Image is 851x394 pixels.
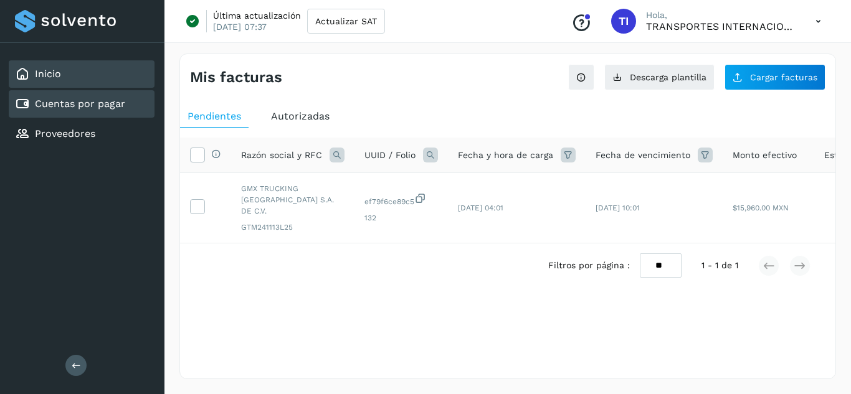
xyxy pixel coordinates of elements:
[241,149,322,162] span: Razón social y RFC
[733,204,789,212] span: $15,960.00 MXN
[9,90,155,118] div: Cuentas por pagar
[35,128,95,139] a: Proveedores
[604,64,715,90] button: Descarga plantilla
[458,204,503,212] span: [DATE] 04:01
[9,60,155,88] div: Inicio
[458,149,553,162] span: Fecha y hora de carga
[315,17,377,26] span: Actualizar SAT
[241,183,345,217] span: GMX TRUCKING [GEOGRAPHIC_DATA] S.A. DE C.V.
[188,110,241,122] span: Pendientes
[213,21,267,32] p: [DATE] 07:37
[646,10,796,21] p: Hola,
[596,204,640,212] span: [DATE] 10:01
[364,212,438,223] span: 132
[35,68,61,80] a: Inicio
[364,149,416,162] span: UUID / Folio
[750,73,817,82] span: Cargar facturas
[701,259,738,272] span: 1 - 1 de 1
[213,10,301,21] p: Última actualización
[364,192,438,207] span: ef79f6ce89c5
[190,68,282,87] h4: Mis facturas
[646,21,796,32] p: TRANSPORTES INTERNACIONALES GMX SA DE CV
[271,110,330,122] span: Autorizadas
[548,259,630,272] span: Filtros por página :
[733,149,797,162] span: Monto efectivo
[307,9,385,34] button: Actualizar SAT
[596,149,690,162] span: Fecha de vencimiento
[725,64,825,90] button: Cargar facturas
[35,98,125,110] a: Cuentas por pagar
[241,222,345,233] span: GTM241113L25
[9,120,155,148] div: Proveedores
[630,73,706,82] span: Descarga plantilla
